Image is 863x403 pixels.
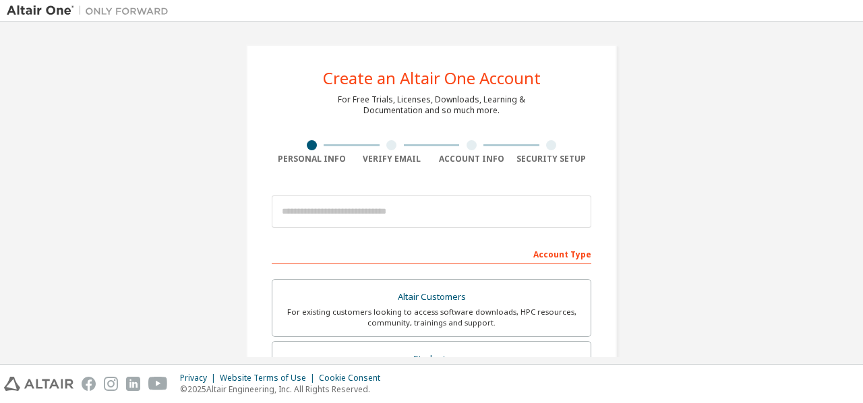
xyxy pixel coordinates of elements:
img: facebook.svg [82,377,96,391]
div: Altair Customers [280,288,583,307]
div: Security Setup [512,154,592,164]
img: youtube.svg [148,377,168,391]
div: Website Terms of Use [220,373,319,383]
div: For Free Trials, Licenses, Downloads, Learning & Documentation and so much more. [338,94,525,116]
img: Altair One [7,4,175,18]
img: altair_logo.svg [4,377,73,391]
div: Verify Email [352,154,432,164]
div: Personal Info [272,154,352,164]
img: instagram.svg [104,377,118,391]
img: linkedin.svg [126,377,140,391]
div: Cookie Consent [319,373,388,383]
div: Students [280,350,583,369]
p: © 2025 Altair Engineering, Inc. All Rights Reserved. [180,383,388,395]
div: Account Type [272,243,591,264]
div: Create an Altair One Account [323,70,541,86]
div: Account Info [431,154,512,164]
div: For existing customers looking to access software downloads, HPC resources, community, trainings ... [280,307,583,328]
div: Privacy [180,373,220,383]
